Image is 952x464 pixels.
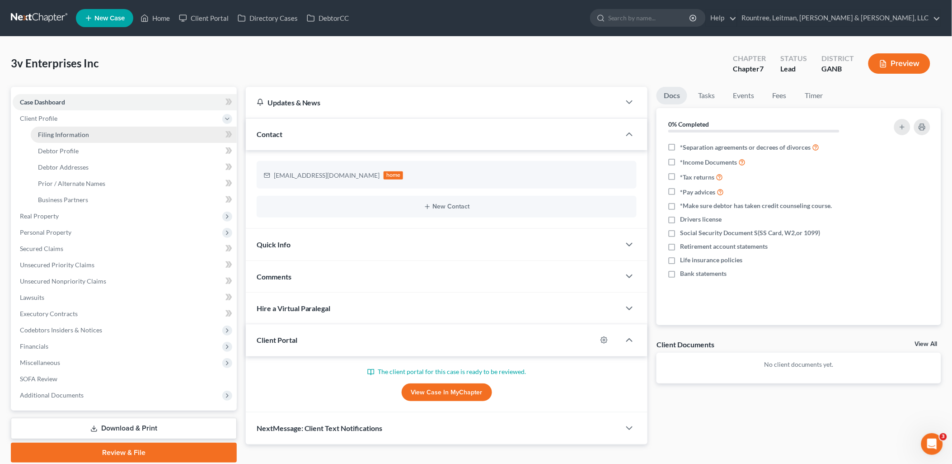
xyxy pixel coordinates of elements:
span: Executory Contracts [20,310,78,317]
span: Social Security Document S(SS Card, W2,or 1099) [680,228,820,237]
div: Chapter [733,64,766,74]
div: Client Documents [657,340,714,349]
span: Contact [257,130,282,138]
span: *Separation agreements or decrees of divorces [680,143,811,152]
a: Download & Print [11,418,237,439]
a: View All [915,341,938,347]
a: Filing Information [31,127,237,143]
a: Directory Cases [233,10,302,26]
span: Secured Claims [20,245,63,252]
div: home [384,171,403,180]
p: No client documents yet. [664,360,934,369]
div: Status [780,53,807,64]
input: Search by name... [608,9,691,26]
span: Business Partners [38,196,88,204]
div: Updates & News [257,98,610,107]
a: Events [726,87,761,104]
a: Debtor Addresses [31,159,237,175]
span: Debtor Profile [38,147,79,155]
span: Unsecured Priority Claims [20,261,94,269]
a: Unsecured Nonpriority Claims [13,273,237,289]
a: Client Portal [174,10,233,26]
strong: 0% Completed [668,120,709,128]
span: Personal Property [20,228,71,236]
span: Client Profile [20,114,57,122]
div: Chapter [733,53,766,64]
a: Timer [797,87,830,104]
a: Help [706,10,736,26]
span: Case Dashboard [20,98,65,106]
span: Lawsuits [20,294,44,301]
span: Real Property [20,212,59,220]
span: Codebtors Insiders & Notices [20,326,102,334]
div: District [821,53,854,64]
span: Comments [257,272,291,281]
a: Unsecured Priority Claims [13,257,237,273]
a: Fees [765,87,794,104]
a: Review & File [11,443,237,463]
a: Rountree, Leitman, [PERSON_NAME] & [PERSON_NAME], LLC [737,10,941,26]
span: Debtor Addresses [38,163,89,171]
span: Additional Documents [20,391,84,399]
a: Prior / Alternate Names [31,175,237,192]
span: *Make sure debtor has taken credit counseling course. [680,201,832,210]
button: New Contact [264,203,630,210]
span: Life insurance policies [680,256,742,265]
a: DebtorCC [302,10,353,26]
a: Executory Contracts [13,306,237,322]
span: NextMessage: Client Text Notifications [257,424,383,432]
span: Retirement account statements [680,242,768,251]
span: 7 [760,64,764,73]
span: *Income Documents [680,158,737,167]
a: Tasks [691,87,722,104]
a: Case Dashboard [13,94,237,110]
a: Debtor Profile [31,143,237,159]
div: [EMAIL_ADDRESS][DOMAIN_NAME] [274,171,380,180]
span: Unsecured Nonpriority Claims [20,277,106,285]
a: Lawsuits [13,289,237,306]
a: Docs [657,87,687,104]
span: 3 [940,433,947,440]
a: Secured Claims [13,241,237,257]
span: Financials [20,342,48,350]
button: Preview [868,53,930,74]
div: GANB [821,64,854,74]
iframe: Intercom live chat [921,433,943,455]
a: Home [136,10,174,26]
span: Client Portal [257,336,297,344]
span: Hire a Virtual Paralegal [257,304,331,312]
span: Quick Info [257,240,291,249]
div: Lead [780,64,807,74]
span: Drivers license [680,215,722,224]
span: 3v Enterprises Inc [11,57,98,70]
span: *Tax returns [680,173,714,182]
a: Business Partners [31,192,237,208]
span: Prior / Alternate Names [38,180,105,187]
span: New Case [94,15,125,22]
span: Miscellaneous [20,359,60,366]
a: View Case in MyChapter [402,384,492,402]
span: SOFA Review [20,375,57,383]
span: Filing Information [38,131,89,138]
a: SOFA Review [13,371,237,387]
p: The client portal for this case is ready to be reviewed. [257,367,637,376]
span: *Pay advices [680,188,715,197]
span: Bank statements [680,269,727,278]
